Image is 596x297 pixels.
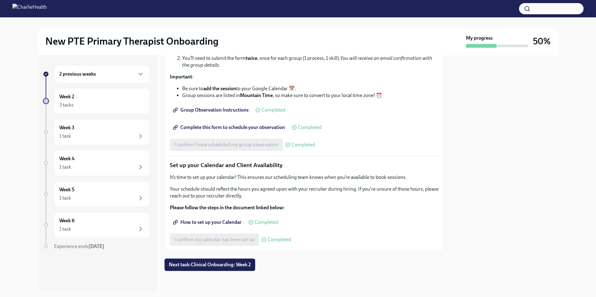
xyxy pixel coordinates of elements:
[182,55,432,68] em: You will receive an email confirmation with the group details.
[59,195,71,202] div: 1 task
[203,86,236,91] strong: add the session
[43,212,150,238] a: Week 61 task
[182,55,439,69] li: You’ll need to submit the form , once for each group (1 process, 1 skill).
[466,35,493,42] strong: My progress
[43,150,150,176] a: Week 41 task
[165,259,255,271] button: Next task:Clinical Onboarding: Week 2
[182,92,439,99] li: Group sessions are listed in , so make sure to convert to your local time zone! ⏰
[182,85,439,92] li: Be sure to to your Google Calendar 📅.
[43,119,150,145] a: Week 31 task
[43,88,150,114] a: Week 23 tasks
[268,237,291,242] span: Completed
[170,216,246,228] a: How to set up your Calendar
[45,35,219,47] h2: New PTE Primary Therapist Onboarding
[240,92,273,98] strong: Mountain Time
[170,205,285,211] strong: Please follow the steps in the document linked below:
[170,73,439,80] p: :
[170,74,192,80] strong: Important
[54,243,104,249] span: Experience ends
[12,4,47,14] img: CharlieHealth
[59,71,96,78] h6: 2 previous weeks
[59,155,74,162] h6: Week 4
[170,174,439,181] p: It’s time to set up your calendar! This ensures our scheduling team knows when you’re available t...
[174,107,249,113] span: Group Observation Instructions
[59,102,74,109] div: 3 tasks
[170,161,439,169] p: Set up your Calendar and Client Availability
[246,55,257,61] strong: twice
[59,186,74,193] h6: Week 5
[59,217,74,224] h6: Week 6
[54,65,150,83] div: 2 previous weeks
[174,219,242,225] span: How to set up your Calendar
[88,243,104,249] strong: [DATE]
[170,104,253,116] a: Group Observation Instructions
[59,164,71,171] div: 1 task
[262,108,285,113] span: Completed
[255,220,278,225] span: Completed
[59,226,71,233] div: 1 task
[533,36,551,47] h3: 50%
[170,186,439,199] p: Your schedule should reflect the hours you agreed upon with your recruiter during hiring. If you'...
[59,133,71,140] div: 1 task
[59,93,74,100] h6: Week 2
[170,121,289,134] a: Complete this form to schedule your observation
[43,181,150,207] a: Week 51 task
[298,125,322,130] span: Completed
[169,262,251,268] span: Next task : Clinical Onboarding: Week 2
[59,124,74,131] h6: Week 3
[174,124,285,131] span: Complete this form to schedule your observation
[291,142,315,147] span: Completed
